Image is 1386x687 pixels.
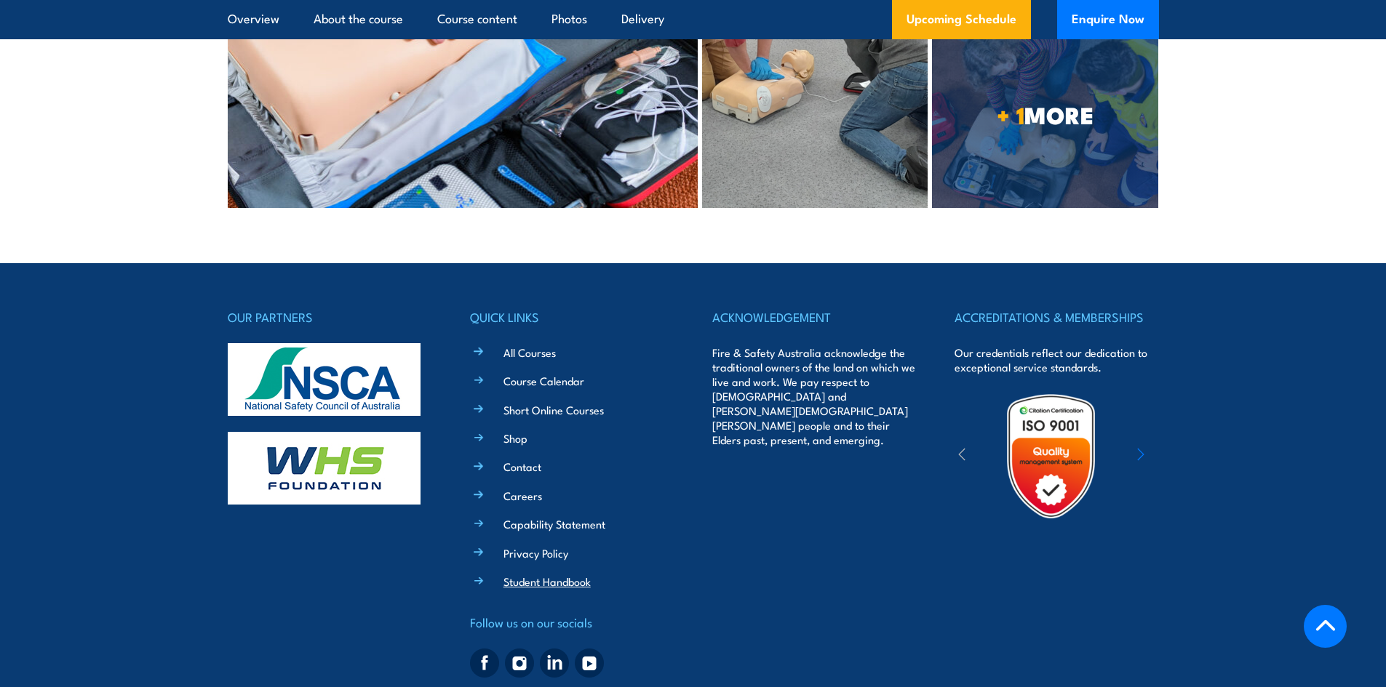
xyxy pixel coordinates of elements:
[228,307,431,327] h4: OUR PARTNERS
[228,343,421,416] img: nsca-logo-footer
[712,307,916,327] h4: ACKNOWLEDGEMENT
[470,307,674,327] h4: QUICK LINKS
[470,612,674,632] h4: Follow us on our socials
[932,21,1158,208] a: + 1MORE
[955,345,1158,374] p: Our credentials reflect our dedication to exceptional service standards.
[997,96,1024,132] strong: + 1
[503,574,591,589] a: Student Handbook
[503,402,604,417] a: Short Online Courses
[712,345,916,447] p: Fire & Safety Australia acknowledge the traditional owners of the land on which we live and work....
[228,432,421,505] img: whs-logo-footer
[932,104,1158,124] span: MORE
[503,430,527,446] a: Shop
[987,393,1115,520] img: Untitled design (19)
[503,545,568,561] a: Privacy Policy
[503,345,556,360] a: All Courses
[503,373,584,388] a: Course Calendar
[1115,431,1242,481] img: ewpa-logo
[503,488,542,503] a: Careers
[503,459,541,474] a: Contact
[503,516,605,531] a: Capability Statement
[955,307,1158,327] h4: ACCREDITATIONS & MEMBERSHIPS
